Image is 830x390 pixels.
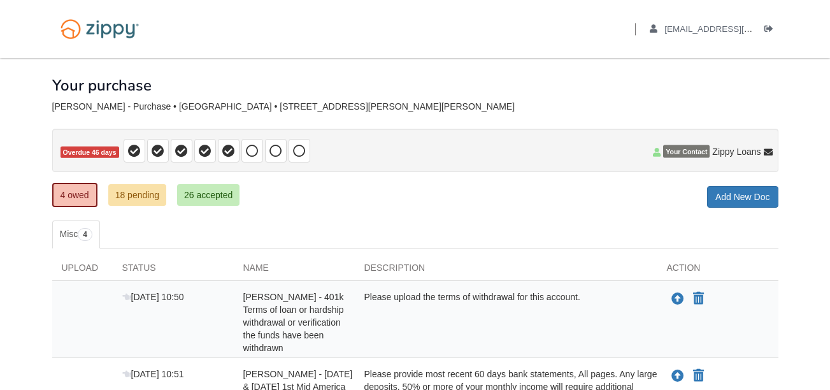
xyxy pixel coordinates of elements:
[61,147,119,159] span: Overdue 46 days
[670,368,685,384] button: Upload Andrea Reinhart - June & July 2025 1st Mid America CU statements - Transaction history fro...
[712,145,761,158] span: Zippy Loans
[764,24,778,37] a: Log out
[122,369,184,379] span: [DATE] 10:51
[692,291,705,307] button: Declare Andrea Reinhart - 401k Terms of loan or hardship withdrawal or verification the funds hav...
[78,228,92,241] span: 4
[52,101,778,112] div: [PERSON_NAME] - Purchase • [GEOGRAPHIC_DATA] • [STREET_ADDRESS][PERSON_NAME][PERSON_NAME]
[234,261,355,280] div: Name
[707,186,778,208] a: Add New Doc
[52,183,97,207] a: 4 owed
[664,24,810,34] span: andcook84@outlook.com
[657,261,778,280] div: Action
[52,77,152,94] h1: Your purchase
[52,261,113,280] div: Upload
[670,291,685,307] button: Upload Andrea Reinhart - 401k Terms of loan or hardship withdrawal or verification the funds have...
[113,261,234,280] div: Status
[663,145,710,158] span: Your Contact
[108,184,166,206] a: 18 pending
[355,261,657,280] div: Description
[355,291,657,354] div: Please upload the terms of withdrawal for this account.
[650,24,811,37] a: edit profile
[177,184,240,206] a: 26 accepted
[52,220,100,249] a: Misc
[52,13,147,45] img: Logo
[692,368,705,384] button: Declare Andrea Reinhart - June & July 2025 1st Mid America CU statements - Transaction history fr...
[243,292,344,353] span: [PERSON_NAME] - 401k Terms of loan or hardship withdrawal or verification the funds have been wit...
[122,292,184,302] span: [DATE] 10:50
